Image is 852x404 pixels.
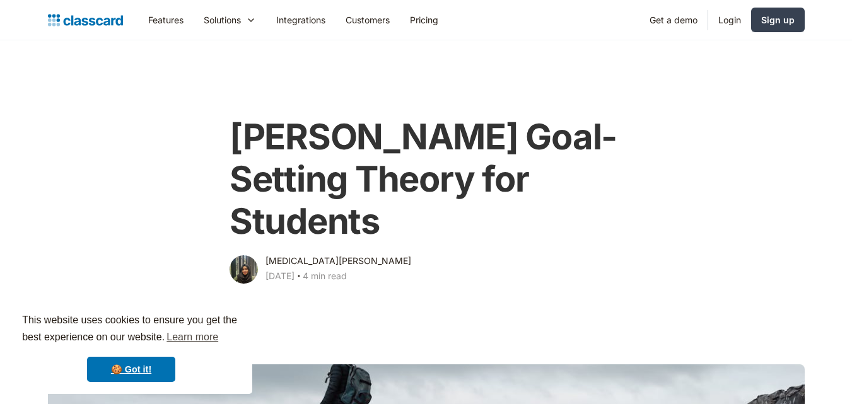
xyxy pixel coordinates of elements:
[639,6,708,34] a: Get a demo
[336,6,400,34] a: Customers
[266,6,336,34] a: Integrations
[708,6,751,34] a: Login
[48,11,123,29] a: home
[751,8,805,32] a: Sign up
[87,357,175,382] a: dismiss cookie message
[400,6,448,34] a: Pricing
[266,268,295,284] div: [DATE]
[10,301,252,394] div: cookieconsent
[266,253,411,268] div: [MEDICAL_DATA][PERSON_NAME]
[138,6,194,34] a: Features
[761,13,795,26] div: Sign up
[303,268,347,284] div: 4 min read
[194,6,266,34] div: Solutions
[165,328,220,347] a: learn more about cookies
[204,13,241,26] div: Solutions
[230,116,622,243] h1: [PERSON_NAME] Goal-Setting Theory for Students
[295,268,303,286] div: ‧
[22,313,240,347] span: This website uses cookies to ensure you get the best experience on our website.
